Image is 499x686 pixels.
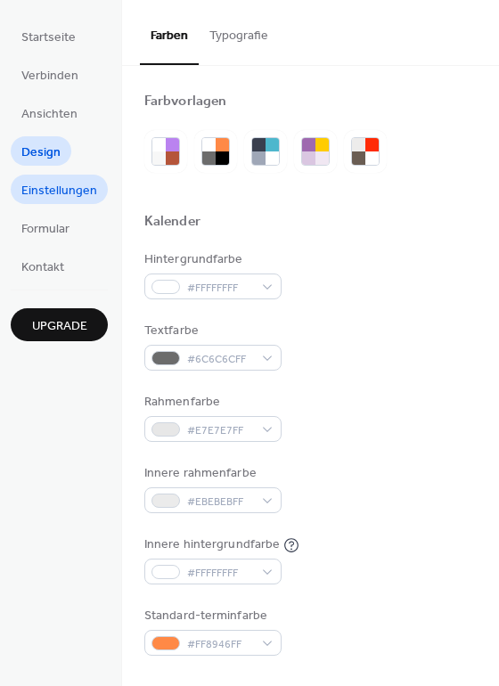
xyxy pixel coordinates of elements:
a: Formular [11,213,80,242]
div: Farbvorlagen [144,93,226,111]
button: Upgrade [11,308,108,341]
div: Rahmenfarbe [144,393,278,412]
span: #E7E7E7FF [187,421,253,440]
span: #FFFFFFFF [187,279,253,298]
div: Standard-terminfarbe [144,607,278,625]
a: Kontakt [11,251,75,281]
span: #FFFFFFFF [187,564,253,583]
a: Einstellungen [11,175,108,204]
div: Innere hintergrundfarbe [144,535,280,554]
div: Kalender [144,213,200,232]
a: Design [11,136,71,166]
div: Hintergrundfarbe [144,250,278,269]
span: Formular [21,220,70,239]
span: Ansichten [21,105,78,124]
span: #6C6C6CFF [187,350,253,369]
a: Verbinden [11,60,89,89]
span: Einstellungen [21,182,97,200]
span: Startseite [21,29,76,47]
span: Upgrade [32,317,87,336]
span: Design [21,143,61,162]
span: Verbinden [21,67,78,86]
span: Kontakt [21,258,64,277]
a: Ansichten [11,98,88,127]
a: Startseite [11,21,86,51]
div: Textfarbe [144,322,278,340]
span: #EBEBEBFF [187,493,253,511]
span: #FF8946FF [187,635,253,654]
div: Innere rahmenfarbe [144,464,278,483]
